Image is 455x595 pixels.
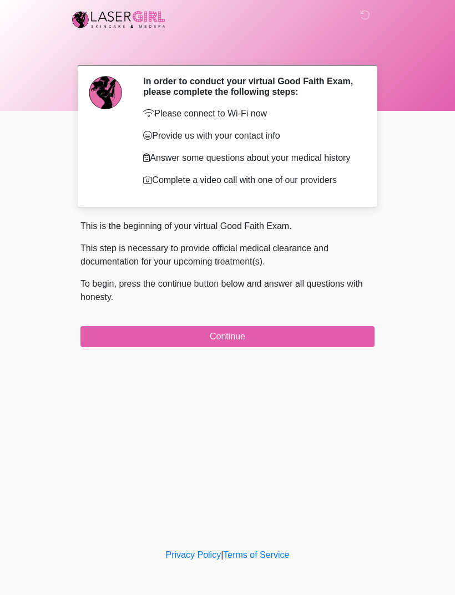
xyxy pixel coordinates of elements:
[221,550,223,560] a: |
[143,107,358,120] p: Please connect to Wi-Fi now
[143,129,358,143] p: Provide us with your contact info
[80,220,375,233] p: This is the beginning of your virtual Good Faith Exam.
[69,8,168,30] img: Laser Girl Med Spa LLC Logo
[223,550,289,560] a: Terms of Service
[80,326,375,347] button: Continue
[143,151,358,165] p: Answer some questions about your medical history
[143,174,358,187] p: Complete a video call with one of our providers
[72,40,383,60] h1: ‎ ‎
[80,242,375,268] p: This step is necessary to provide official medical clearance and documentation for your upcoming ...
[89,76,122,109] img: Agent Avatar
[80,277,375,304] p: To begin, press the continue button below and answer all questions with honesty.
[143,76,358,97] h2: In order to conduct your virtual Good Faith Exam, please complete the following steps:
[166,550,221,560] a: Privacy Policy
